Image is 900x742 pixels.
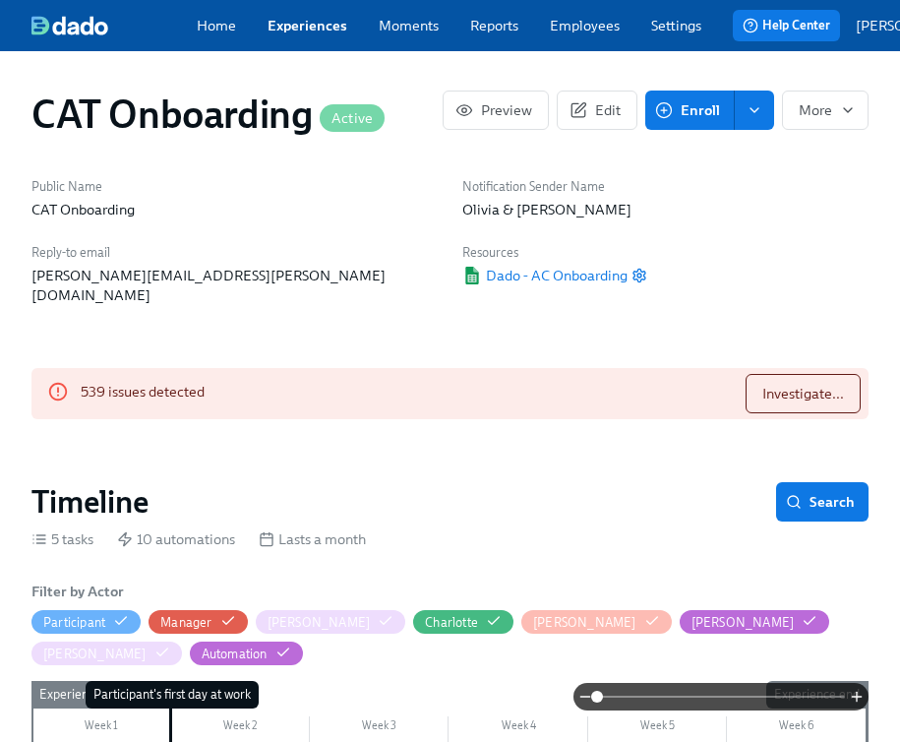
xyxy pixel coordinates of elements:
button: [PERSON_NAME] [256,610,406,634]
span: Enroll [659,100,720,120]
div: 5 tasks [31,529,93,549]
h6: Public Name [31,177,439,196]
button: Participant [31,610,141,634]
img: Google Sheet [462,267,482,284]
div: Hide Olivia [43,645,147,663]
button: [PERSON_NAME] [31,642,182,665]
button: [PERSON_NAME] [521,610,672,634]
div: 10 automations [117,529,235,549]
span: Edit [573,100,621,120]
h6: Notification Sender Name [462,177,870,196]
div: Hide Manager [160,613,211,632]
button: More [782,91,869,130]
span: Help Center [743,16,830,35]
a: Employees [550,16,620,35]
div: Week 5 [588,716,728,740]
button: Preview [443,91,549,130]
div: Experience start [31,681,137,709]
span: Dado - AC Onboarding [462,266,628,285]
img: dado [31,16,108,35]
p: Olivia & [PERSON_NAME] [462,200,870,219]
a: Moments [379,16,439,35]
div: Hide Automation [202,645,268,663]
span: Investigate... [762,384,844,403]
div: Experience end [766,681,868,709]
div: Week 2 [170,716,310,740]
div: 539 issues detected [81,374,205,413]
p: [PERSON_NAME][EMAIL_ADDRESS][PERSON_NAME][DOMAIN_NAME] [31,266,439,305]
a: dado [31,16,197,35]
button: [PERSON_NAME] [680,610,830,634]
button: Search [776,482,869,522]
button: Edit [557,91,637,130]
a: Home [197,16,236,35]
button: Charlotte [413,610,513,634]
div: Hide Participant [43,613,105,632]
h2: Timeline [31,482,149,522]
div: Week 1 [31,716,170,740]
div: Hide Annie [268,613,371,632]
div: Week 3 [310,716,450,740]
div: Hide Juliette [533,613,636,632]
a: Experiences [268,16,347,35]
span: More [799,100,852,120]
div: Week 6 [727,716,867,740]
div: Participant's first day at work [86,681,259,709]
p: CAT Onboarding [31,200,439,219]
button: Automation [190,642,303,665]
div: Week 4 [449,716,588,740]
a: Settings [651,16,701,35]
div: Hide Melissa [691,613,795,632]
div: Hide Charlotte [425,613,478,632]
span: Active [320,111,385,126]
div: Lasts a month [259,529,366,549]
span: Search [790,492,855,512]
h6: Reply-to email [31,243,439,262]
a: Google SheetDado - AC Onboarding [462,266,628,285]
button: Manager [149,610,247,634]
a: Reports [470,16,518,35]
button: Enroll [645,91,735,130]
button: enroll [735,91,774,130]
h1: CAT Onboarding [31,91,385,138]
span: Preview [459,100,532,120]
button: Help Center [733,10,840,41]
button: Investigate... [746,374,861,413]
h6: Resources [462,243,647,262]
h6: Filter by Actor [31,581,124,602]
